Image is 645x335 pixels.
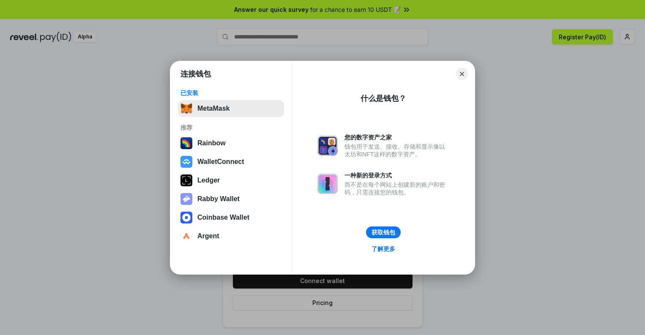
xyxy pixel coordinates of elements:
img: svg+xml,%3Csvg%20width%3D%2228%22%20height%3D%2228%22%20viewBox%3D%220%200%2028%2028%22%20fill%3D... [180,230,192,242]
button: Rabby Wallet [178,191,284,207]
button: 获取钱包 [366,226,401,238]
div: 您的数字资产之家 [344,133,449,141]
img: svg+xml,%3Csvg%20xmlns%3D%22http%3A%2F%2Fwww.w3.org%2F2000%2Fsvg%22%20width%3D%2228%22%20height%3... [180,174,192,186]
img: svg+xml,%3Csvg%20width%3D%2228%22%20height%3D%2228%22%20viewBox%3D%220%200%2028%2028%22%20fill%3D... [180,212,192,223]
img: svg+xml,%3Csvg%20xmlns%3D%22http%3A%2F%2Fwww.w3.org%2F2000%2Fsvg%22%20fill%3D%22none%22%20viewBox... [317,174,338,194]
img: svg+xml,%3Csvg%20width%3D%2228%22%20height%3D%2228%22%20viewBox%3D%220%200%2028%2028%22%20fill%3D... [180,156,192,168]
div: Argent [197,232,219,240]
button: MetaMask [178,100,284,117]
div: 什么是钱包？ [361,93,406,103]
a: 了解更多 [366,243,400,254]
div: 已安装 [180,89,282,97]
button: Close [456,68,468,80]
button: WalletConnect [178,153,284,170]
div: WalletConnect [197,158,244,166]
div: 了解更多 [372,245,395,253]
div: Rainbow [197,139,226,147]
img: svg+xml,%3Csvg%20xmlns%3D%22http%3A%2F%2Fwww.w3.org%2F2000%2Fsvg%22%20fill%3D%22none%22%20viewBox... [180,193,192,205]
div: Ledger [197,177,220,184]
img: svg+xml,%3Csvg%20width%3D%22120%22%20height%3D%22120%22%20viewBox%3D%220%200%20120%20120%22%20fil... [180,137,192,149]
h1: 连接钱包 [180,69,211,79]
div: 一种新的登录方式 [344,172,449,179]
img: svg+xml,%3Csvg%20fill%3D%22none%22%20height%3D%2233%22%20viewBox%3D%220%200%2035%2033%22%20width%... [180,103,192,114]
img: svg+xml,%3Csvg%20xmlns%3D%22http%3A%2F%2Fwww.w3.org%2F2000%2Fsvg%22%20fill%3D%22none%22%20viewBox... [317,136,338,156]
div: 推荐 [180,124,282,131]
button: Rainbow [178,135,284,152]
button: Coinbase Wallet [178,209,284,226]
div: 获取钱包 [372,229,395,236]
div: 而不是在每个网站上创建新的账户和密码，只需连接您的钱包。 [344,181,449,196]
div: Rabby Wallet [197,195,240,203]
div: MetaMask [197,105,230,112]
button: Argent [178,228,284,245]
button: Ledger [178,172,284,189]
div: 钱包用于发送、接收、存储和显示像以太坊和NFT这样的数字资产。 [344,143,449,158]
div: Coinbase Wallet [197,214,249,221]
